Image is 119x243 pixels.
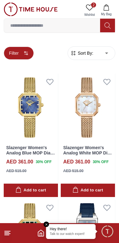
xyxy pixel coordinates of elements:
[50,227,92,232] div: Hey there!
[36,159,51,165] span: 30 % OFF
[63,145,112,161] a: Slazenger Women's Analog White MOP Dial Watch - SL.9.2534.3.03
[61,184,115,197] button: Add to cart
[4,47,34,60] button: Filter
[4,184,58,197] button: Add to cart
[70,50,93,56] button: Sort By:
[4,2,58,16] img: ...
[101,225,114,238] div: Chat Widget
[73,187,103,194] div: Add to cart
[93,159,108,165] span: 30 % OFF
[15,187,46,194] div: Add to cart
[63,158,90,166] h4: AED 361.00
[82,12,97,17] span: Wishlist
[44,222,49,227] em: Close tooltip
[99,12,114,16] span: My Bag
[82,2,97,18] a: 2Wishlist
[63,168,83,174] div: AED 515.00
[6,145,55,161] a: Slazenger Women's Analog Blue MOP Dial Watch - SL.9.2534.3.06
[77,50,93,56] span: Sort By:
[91,2,96,7] span: 2
[50,232,92,236] p: Talk to our watch expert!
[6,168,26,174] div: AED 515.00
[6,158,33,166] h4: AED 361.00
[97,2,115,18] button: My Bag
[37,229,45,237] a: Home
[4,74,58,141] img: Slazenger Women's Analog Blue MOP Dial Watch - SL.9.2534.3.06
[61,74,115,141] img: Slazenger Women's Analog White MOP Dial Watch - SL.9.2534.3.03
